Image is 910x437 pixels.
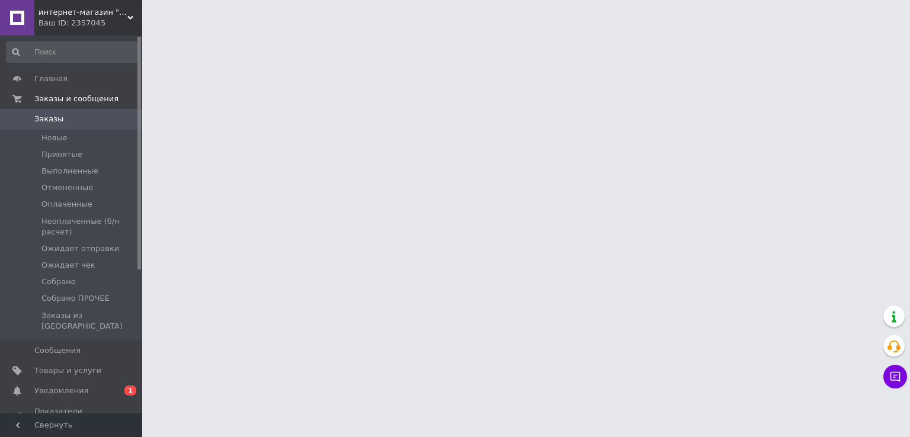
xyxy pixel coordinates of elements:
[39,18,142,28] div: Ваш ID: 2357045
[34,94,118,104] span: Заказы и сообщения
[41,243,119,254] span: Ожидает отправки
[41,310,139,332] span: Заказы из [GEOGRAPHIC_DATA]
[41,293,110,304] span: Собрано ПРОЧЕЕ
[41,182,93,193] span: Отмененные
[41,166,98,176] span: Выполненные
[34,365,101,376] span: Товары и услуги
[39,7,127,18] span: интернет-магазин "Деко"
[34,114,63,124] span: Заказы
[124,385,136,396] span: 1
[41,260,95,271] span: Ожидает чек
[6,41,140,63] input: Поиск
[41,277,76,287] span: Собрано
[34,385,88,396] span: Уведомления
[41,199,92,210] span: Оплаченные
[41,216,139,237] span: Неоплаченные (б/н расчет)
[34,345,81,356] span: Сообщения
[34,73,68,84] span: Главная
[41,133,68,143] span: Новые
[34,406,110,428] span: Показатели работы компании
[41,149,82,160] span: Принятые
[883,365,907,388] button: Чат с покупателем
